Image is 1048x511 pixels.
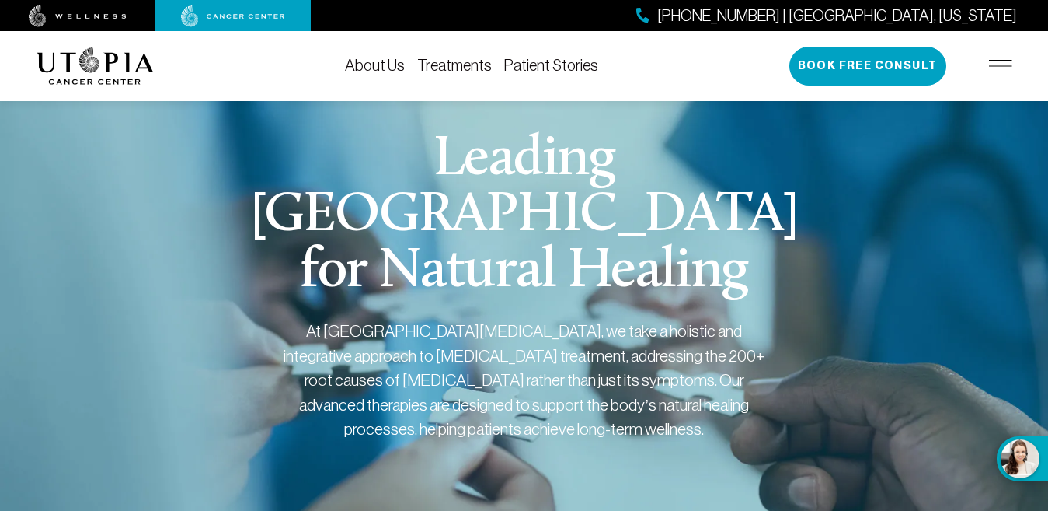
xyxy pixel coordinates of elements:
a: Treatments [417,57,492,74]
a: About Us [345,57,405,74]
img: cancer center [181,5,285,27]
h1: Leading [GEOGRAPHIC_DATA] for Natural Healing [227,132,821,300]
div: At [GEOGRAPHIC_DATA][MEDICAL_DATA], we take a holistic and integrative approach to [MEDICAL_DATA]... [284,319,765,442]
span: [PHONE_NUMBER] | [GEOGRAPHIC_DATA], [US_STATE] [657,5,1017,27]
img: wellness [29,5,127,27]
img: logo [37,47,154,85]
button: Book Free Consult [789,47,946,86]
a: Patient Stories [504,57,598,74]
a: [PHONE_NUMBER] | [GEOGRAPHIC_DATA], [US_STATE] [636,5,1017,27]
img: icon-hamburger [989,60,1012,72]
